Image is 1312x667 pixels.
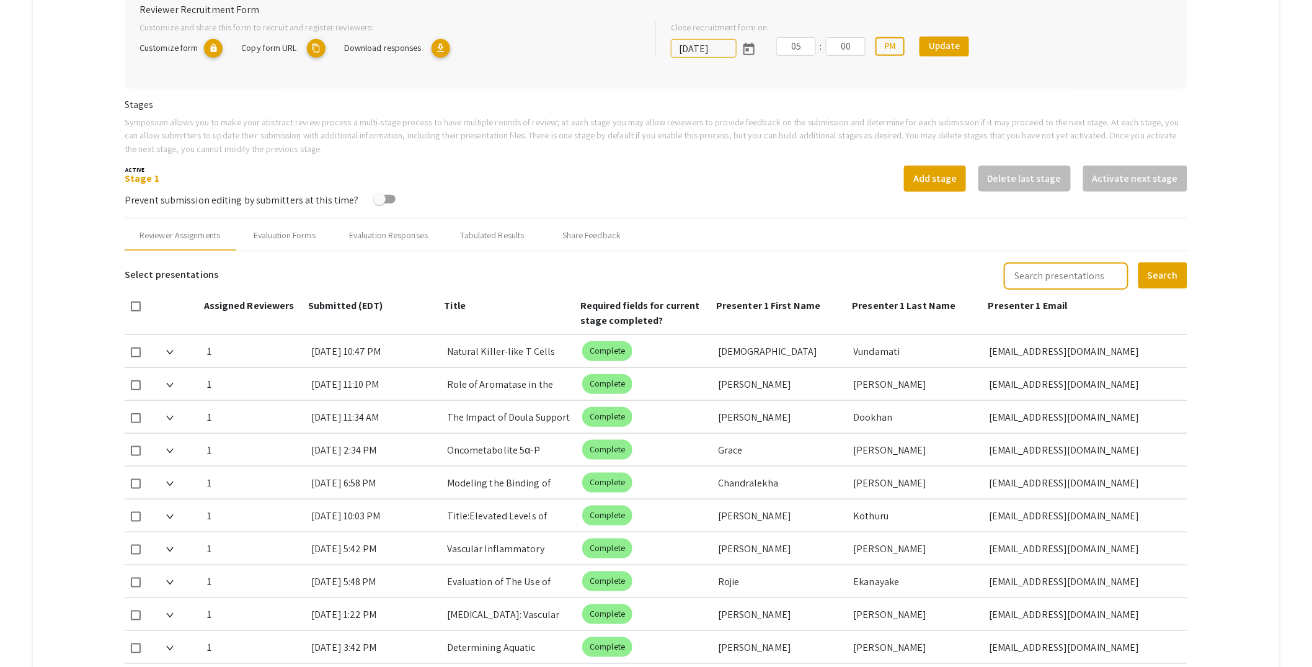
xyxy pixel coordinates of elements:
div: [PERSON_NAME] [854,598,980,630]
img: Expand arrow [166,449,174,454]
div: [PERSON_NAME] [854,532,980,565]
div: [PERSON_NAME] [718,598,844,630]
div: Determining Aquatic Community Differences Between Invasive Water Hyacinth and Native Pennywort in... [447,631,573,663]
button: Add stage [904,166,966,192]
div: [DATE] 11:10 PM [311,368,437,400]
span: Presenter 1 First Name [716,299,820,312]
div: Vascular Inflammatory Studies with Engineered Bioreactors [447,532,573,565]
span: Customize form [140,42,198,53]
div: [PERSON_NAME] [854,467,980,499]
div: Evaluation Forms [254,229,316,242]
span: Presenter 1 Last Name [853,299,956,312]
div: [DATE] 6:58 PM [311,467,437,499]
button: Delete last stage [978,166,1071,192]
mat-icon: copy URL [307,39,326,58]
div: [DATE] 10:47 PM [311,335,437,367]
div: The Impact of Doula Support on Maternal Mental Health, NeonatalOutcomes, and Epidural Use: Correl... [447,401,573,433]
div: [DATE] 5:48 PM [311,565,437,598]
mat-chip: Complete [582,539,632,558]
div: [PERSON_NAME] [854,368,980,400]
span: Title [445,299,466,312]
div: [EMAIL_ADDRESS][DOMAIN_NAME] [989,368,1177,400]
p: Symposium allows you to make your abstract review process a multi-stage process to have multiple ... [125,115,1187,156]
div: Kothuru [854,499,980,532]
mat-icon: Export responses [432,39,450,58]
mat-chip: Complete [582,341,632,361]
div: [PERSON_NAME] [854,631,980,663]
mat-icon: lock [204,39,223,58]
mat-chip: Complete [582,407,632,427]
button: Update [920,37,969,56]
label: Close recruitment form on: [671,20,769,34]
div: Ekanayake [854,565,980,598]
input: Search presentations [1004,262,1128,290]
img: Expand arrow [166,613,174,618]
div: [EMAIL_ADDRESS][DOMAIN_NAME] [989,631,1177,663]
span: Required fields for current stage completed? [580,299,700,327]
div: 1 [207,598,301,630]
div: [PERSON_NAME] [854,434,980,466]
span: Copy form URL [241,42,296,53]
img: Expand arrow [166,547,174,552]
mat-chip: Complete [582,604,632,624]
div: Evaluation Responses [349,229,428,242]
img: Expand arrow [166,416,174,421]
input: Hours [776,37,816,56]
mat-chip: Complete [582,571,632,591]
div: [DATE] 11:34 AM [311,401,437,433]
iframe: Chat [9,611,53,658]
h6: Reviewer Recruitment Form [140,4,1172,16]
div: 1 [207,532,301,565]
div: [DEMOGRAPHIC_DATA] [718,335,844,367]
div: 1 [207,565,301,598]
div: [EMAIL_ADDRESS][DOMAIN_NAME] [989,335,1177,367]
div: [DATE] 2:34 PM [311,434,437,466]
span: Presenter 1 Email [988,299,1068,312]
div: Natural Killer-like T Cells and Longevity: A Comparative Analysis [447,335,573,367]
img: Expand arrow [166,383,174,388]
div: [PERSON_NAME] [718,631,844,663]
div: [DATE] 1:22 PM [311,598,437,630]
img: Expand arrow [166,646,174,651]
div: [PERSON_NAME] [718,368,844,400]
div: [EMAIL_ADDRESS][DOMAIN_NAME] [989,532,1177,565]
div: 1 [207,335,301,367]
span: Assigned Reviewers [204,299,295,312]
span: Prevent submission editing by submitters at this time? [125,194,358,207]
div: Chandralekha [718,467,844,499]
div: 1 [207,499,301,532]
input: Minutes [826,37,866,56]
div: [EMAIL_ADDRESS][DOMAIN_NAME] [989,434,1177,466]
p: Customize and share this form to recruit and register reviewers: [140,20,636,34]
button: Search [1138,262,1187,289]
mat-chip: Complete [582,473,632,493]
div: Grace [718,434,844,466]
div: [EMAIL_ADDRESS][DOMAIN_NAME] [989,467,1177,499]
img: Expand arrow [166,350,174,355]
div: Oncometabolite 5α-P Imbalance Through Altered Mammary [MEDICAL_DATA] Metabolism: A Biomarker and ... [447,434,573,466]
div: [DATE] 10:03 PM [311,499,437,532]
a: Stage 1 [125,172,159,185]
div: Dookhan [854,401,980,433]
div: Evaluation of The Use of Longitudinal Data for Depression Research and Antidepressant Drug Discovery [447,565,573,598]
div: [EMAIL_ADDRESS][DOMAIN_NAME] [989,499,1177,532]
button: Open calendar [737,37,761,61]
div: [MEDICAL_DATA]: Vascular Dysfunction, Inflammation, and Emerging Therapeutic Approaches [447,598,573,630]
div: [EMAIL_ADDRESS][DOMAIN_NAME] [989,565,1177,598]
div: 1 [207,401,301,433]
div: Rojie [718,565,844,598]
div: Title:Elevated Levels of Interleukin-11 and Matrix Metalloproteinase-9 in the Serum of Patients w... [447,499,573,532]
mat-chip: Complete [582,440,632,460]
img: Expand arrow [166,514,174,519]
div: Share Feedback [562,229,621,242]
div: 1 [207,631,301,663]
div: 1 [207,467,301,499]
img: Expand arrow [166,481,174,486]
span: Submitted (EDT) [308,299,383,312]
mat-chip: Complete [582,374,632,394]
div: [PERSON_NAME] [718,499,844,532]
img: Expand arrow [166,580,174,585]
div: [DATE] 5:42 PM [311,532,437,565]
div: [PERSON_NAME] [718,532,844,565]
button: Activate next stage [1083,166,1187,192]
